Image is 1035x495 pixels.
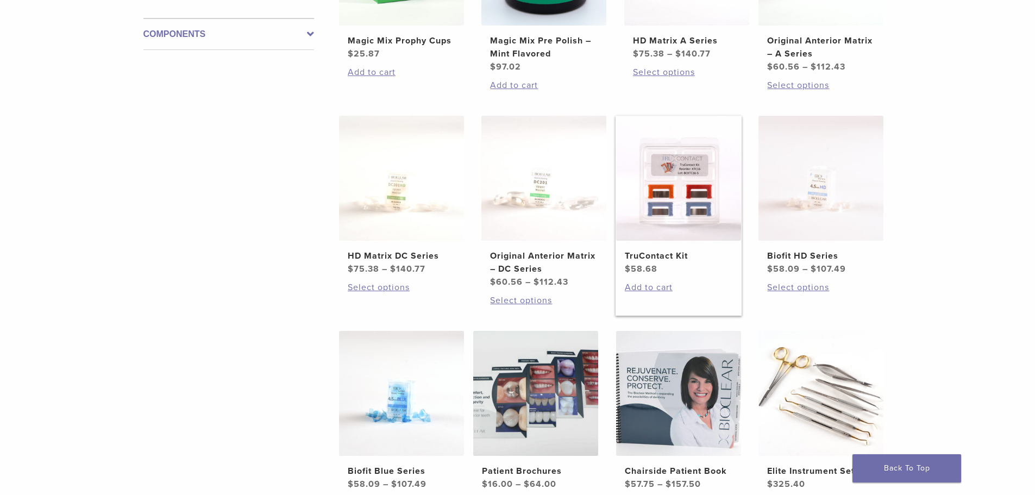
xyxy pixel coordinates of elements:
[339,331,464,456] img: Biofit Blue Series
[767,281,875,294] a: Select options for “Biofit HD Series”
[767,61,773,72] span: $
[767,264,773,274] span: $
[338,331,465,491] a: Biofit Blue SeriesBiofit Blue Series
[391,479,426,490] bdi: 107.49
[473,331,598,456] img: Patient Brochures
[767,479,805,490] bdi: 325.40
[390,264,425,274] bdi: 140.77
[666,479,701,490] bdi: 157.50
[348,465,455,478] h2: Biofit Blue Series
[348,48,380,59] bdi: 25.87
[675,48,681,59] span: $
[767,34,875,60] h2: Original Anterior Matrix – A Series
[767,264,800,274] bdi: 58.09
[625,264,631,274] span: $
[534,277,568,287] bdi: 112.43
[482,479,513,490] bdi: 16.00
[633,48,639,59] span: $
[490,277,523,287] bdi: 60.56
[473,331,599,491] a: Patient BrochuresPatient Brochures
[625,249,732,262] h2: TruContact Kit
[758,116,883,241] img: Biofit HD Series
[633,66,741,79] a: Select options for “HD Matrix A Series”
[767,465,875,478] h2: Elite Instrument Set
[633,34,741,47] h2: HD Matrix A Series
[616,331,741,456] img: Chairside Patient Book
[625,465,732,478] h2: Chairside Patient Book
[490,61,496,72] span: $
[625,479,631,490] span: $
[490,79,598,92] a: Add to cart: “Magic Mix Pre Polish - Mint Flavored”
[383,479,388,490] span: –
[490,277,496,287] span: $
[767,479,773,490] span: $
[811,61,845,72] bdi: 112.43
[767,79,875,92] a: Select options for “Original Anterior Matrix - A Series”
[382,264,387,274] span: –
[143,28,314,41] label: Components
[667,48,673,59] span: –
[625,281,732,294] a: Add to cart: “TruContact Kit”
[391,479,397,490] span: $
[534,277,540,287] span: $
[482,465,589,478] h2: Patient Brochures
[348,479,354,490] span: $
[625,479,655,490] bdi: 57.75
[811,264,817,274] span: $
[625,264,657,274] bdi: 58.68
[524,479,556,490] bdi: 64.00
[490,294,598,307] a: Select options for “Original Anterior Matrix - DC Series”
[616,116,741,241] img: TruContact Kit
[348,281,455,294] a: Select options for “HD Matrix DC Series”
[616,116,742,275] a: TruContact KitTruContact Kit $58.68
[524,479,530,490] span: $
[616,331,742,491] a: Chairside Patient BookChairside Patient Book
[811,61,817,72] span: $
[758,331,883,456] img: Elite Instrument Set
[348,264,379,274] bdi: 75.38
[348,66,455,79] a: Add to cart: “Magic Mix Prophy Cups”
[490,249,598,275] h2: Original Anterior Matrix – DC Series
[516,479,521,490] span: –
[339,116,464,241] img: HD Matrix DC Series
[348,249,455,262] h2: HD Matrix DC Series
[490,34,598,60] h2: Magic Mix Pre Polish – Mint Flavored
[758,116,885,275] a: Biofit HD SeriesBiofit HD Series
[675,48,711,59] bdi: 140.77
[802,61,808,72] span: –
[490,61,521,72] bdi: 97.02
[481,116,606,241] img: Original Anterior Matrix - DC Series
[481,116,607,289] a: Original Anterior Matrix - DC SeriesOriginal Anterior Matrix – DC Series
[767,249,875,262] h2: Biofit HD Series
[348,48,354,59] span: $
[758,331,885,491] a: Elite Instrument SetElite Instrument Set $325.40
[348,264,354,274] span: $
[657,479,663,490] span: –
[348,34,455,47] h2: Magic Mix Prophy Cups
[633,48,664,59] bdi: 75.38
[348,479,380,490] bdi: 58.09
[338,116,465,275] a: HD Matrix DC SeriesHD Matrix DC Series
[811,264,846,274] bdi: 107.49
[852,454,961,483] a: Back To Top
[390,264,396,274] span: $
[666,479,672,490] span: $
[802,264,808,274] span: –
[525,277,531,287] span: –
[767,61,800,72] bdi: 60.56
[482,479,488,490] span: $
